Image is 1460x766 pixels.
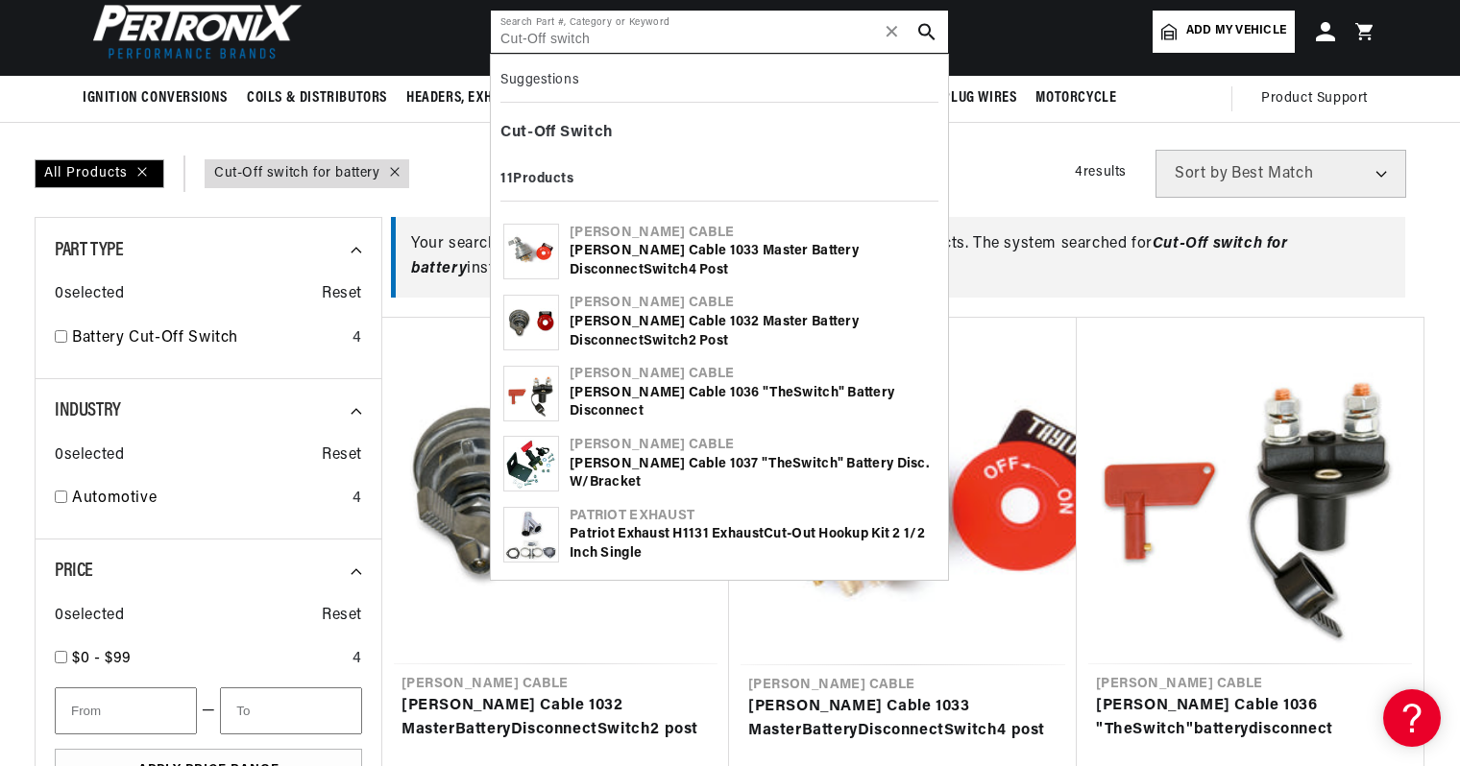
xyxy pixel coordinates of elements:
[793,386,839,400] b: Switch
[504,367,558,420] img: Taylor Cable 1036 "The Switch" battery disconnect
[1175,166,1228,181] span: Sort by
[748,695,1058,744] a: [PERSON_NAME] Cable 1033 MasterBatteryDisconnectSwitch4 post
[72,487,345,512] a: Automotive
[570,313,936,350] div: [PERSON_NAME] Cable 1032 Master Battery Disconnect 2 post
[1261,88,1368,109] span: Product Support
[220,687,362,734] input: To
[1261,76,1377,122] summary: Product Support
[353,326,362,351] div: 4
[55,401,121,420] span: Industry
[322,282,362,307] span: Reset
[570,455,936,492] div: [PERSON_NAME] Cable 1037 "The " battery disc. w/bracket
[55,562,93,581] span: Price
[397,76,641,121] summary: Headers, Exhausts & Components
[1153,11,1295,53] a: Add my vehicle
[500,125,527,140] b: Cut
[55,241,123,260] span: Part Type
[237,76,397,121] summary: Coils & Distributors
[247,88,387,108] span: Coils & Distributors
[570,507,936,526] div: Patriot Exhaust
[83,88,228,108] span: Ignition Conversions
[401,694,710,743] a: [PERSON_NAME] Cable 1032 MasterBatteryDisconnectSwitch2 post
[504,439,558,489] img: Taylor Cable 1037 "The Switch" battery disc. w/bracket
[764,527,787,541] b: Cut
[55,282,124,307] span: 0 selected
[792,457,838,471] b: Switch
[353,647,362,672] div: 4
[1075,165,1127,180] span: 4 results
[322,604,362,629] span: Reset
[570,242,936,279] div: [PERSON_NAME] Cable 1033 Master Battery Disconnect 4 post
[1035,88,1116,108] span: Motorcycle
[560,125,614,140] b: Switch
[202,699,216,724] span: —
[322,443,362,468] span: Reset
[491,11,948,53] input: Search Part #, Category or Keyword
[72,651,132,666] span: $0 - $99
[1096,694,1404,743] a: [PERSON_NAME] Cable 1036 "TheSwitch"batterydisconnect
[55,604,124,629] span: 0 selected
[1156,150,1406,198] select: Sort by
[35,159,164,188] div: All Products
[570,294,936,313] div: [PERSON_NAME] Cable
[55,687,197,734] input: From
[570,224,936,243] div: [PERSON_NAME] Cable
[353,487,362,512] div: 4
[55,443,124,468] span: 0 selected
[411,236,1288,276] span: Cut-Off switch for battery
[644,334,689,348] b: Switch
[500,64,938,103] div: Suggestions
[504,233,558,271] img: Taylor Cable 1033 Master Battery Disconnect Switch 4 post
[72,326,345,351] a: Battery Cut-Off Switch
[391,217,1405,297] div: Your search for did not match any products. The system searched for instead.
[406,88,631,108] span: Headers, Exhausts & Components
[570,436,936,455] div: [PERSON_NAME] Cable
[570,384,936,421] div: [PERSON_NAME] Cable 1036 "The " battery disconnect
[504,296,558,349] img: Taylor Cable 1032 Master Battery Disconnect Switch 2 post
[500,172,574,186] b: 11 Products
[500,117,938,150] div: -
[534,125,556,140] b: Off
[906,11,948,53] button: search button
[504,508,558,562] img: Patriot Exhaust H1131 Exhaust Cut-Out Hookup Kit 2 1/2 Inch Single
[570,365,936,384] div: [PERSON_NAME] Cable
[644,263,689,277] b: Switch
[570,525,936,563] div: Patriot Exhaust H1131 Exhaust -Out Hookup Kit 2 1/2 Inch Single
[83,76,237,121] summary: Ignition Conversions
[900,88,1017,108] span: Spark Plug Wires
[1026,76,1126,121] summary: Motorcycle
[1186,22,1286,40] span: Add my vehicle
[890,76,1027,121] summary: Spark Plug Wires
[214,163,380,184] a: Cut-Off switch for battery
